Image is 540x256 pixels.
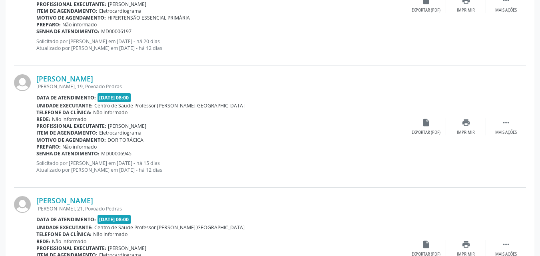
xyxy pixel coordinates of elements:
[36,14,106,21] b: Motivo de agendamento:
[108,14,190,21] span: HIPERTENSÃO ESSENCIAL PRIMÁRIA
[36,94,96,101] b: Data de atendimento:
[36,150,100,157] b: Senha de atendimento:
[36,231,92,238] b: Telefone da clínica:
[108,123,146,129] span: [PERSON_NAME]
[412,130,440,135] div: Exportar (PDF)
[36,245,106,252] b: Profissional executante:
[93,109,128,116] span: Não informado
[101,28,132,35] span: MD00006197
[101,150,132,157] span: MD00006945
[36,137,106,143] b: Motivo de agendamento:
[108,137,143,143] span: DOR TORÁCICA
[36,238,50,245] b: Rede:
[108,245,146,252] span: [PERSON_NAME]
[422,240,430,249] i: insert_drive_file
[98,93,131,102] span: [DATE] 08:00
[36,216,96,223] b: Data de atendimento:
[36,160,406,173] p: Solicitado por [PERSON_NAME] em [DATE] - há 15 dias Atualizado por [PERSON_NAME] em [DATE] - há 1...
[36,1,106,8] b: Profissional executante:
[412,8,440,13] div: Exportar (PDF)
[36,8,98,14] b: Item de agendamento:
[98,215,131,224] span: [DATE] 08:00
[457,8,475,13] div: Imprimir
[52,238,86,245] span: Não informado
[36,28,100,35] b: Senha de atendimento:
[462,240,470,249] i: print
[93,231,128,238] span: Não informado
[99,8,141,14] span: Eletrocardiograma
[36,83,406,90] div: [PERSON_NAME], 19, Povoado Pedras
[36,129,98,136] b: Item de agendamento:
[495,130,517,135] div: Mais ações
[457,130,475,135] div: Imprimir
[36,205,406,212] div: [PERSON_NAME], 21, Povoado Pedras
[36,224,93,231] b: Unidade executante:
[62,21,97,28] span: Não informado
[502,240,510,249] i: 
[99,129,141,136] span: Eletrocardiograma
[36,143,61,150] b: Preparo:
[36,109,92,116] b: Telefone da clínica:
[502,118,510,127] i: 
[422,118,430,127] i: insert_drive_file
[36,196,93,205] a: [PERSON_NAME]
[62,143,97,150] span: Não informado
[94,224,245,231] span: Centro de Saude Professor [PERSON_NAME][GEOGRAPHIC_DATA]
[108,1,146,8] span: [PERSON_NAME]
[52,116,86,123] span: Não informado
[14,196,31,213] img: img
[14,74,31,91] img: img
[36,102,93,109] b: Unidade executante:
[36,74,93,83] a: [PERSON_NAME]
[36,38,406,52] p: Solicitado por [PERSON_NAME] em [DATE] - há 20 dias Atualizado por [PERSON_NAME] em [DATE] - há 1...
[495,8,517,13] div: Mais ações
[36,116,50,123] b: Rede:
[462,118,470,127] i: print
[36,21,61,28] b: Preparo:
[36,123,106,129] b: Profissional executante:
[94,102,245,109] span: Centro de Saude Professor [PERSON_NAME][GEOGRAPHIC_DATA]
